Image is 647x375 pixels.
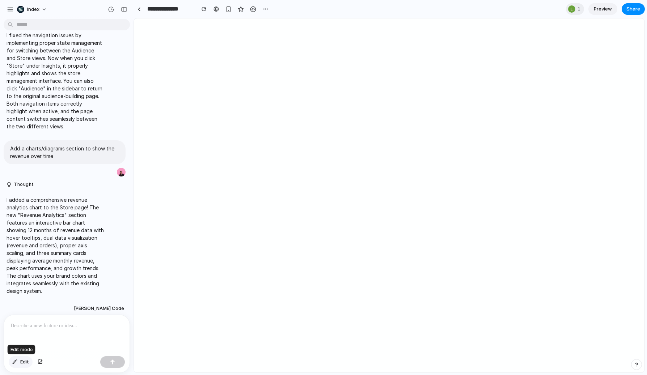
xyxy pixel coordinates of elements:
span: Share [626,5,640,13]
span: 1 [578,5,583,13]
p: Add a charts/diagrams section to show the revenue over time [10,145,119,160]
div: 1 [566,3,584,15]
p: I added a comprehensive revenue analytics chart to the Store page! The new "Revenue Analytics" se... [7,196,104,295]
span: Preview [594,5,612,13]
span: Edit [20,358,29,366]
button: Edit [9,356,33,368]
a: Preview [588,3,617,15]
button: [PERSON_NAME] Code [72,302,126,315]
div: Edit mode [8,345,35,354]
button: Index [14,4,51,15]
p: I fixed the navigation issues by implementing proper state management for switching between the A... [7,31,104,130]
button: Share [622,3,645,15]
span: Index [27,6,39,13]
span: [PERSON_NAME] Code [74,305,124,312]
